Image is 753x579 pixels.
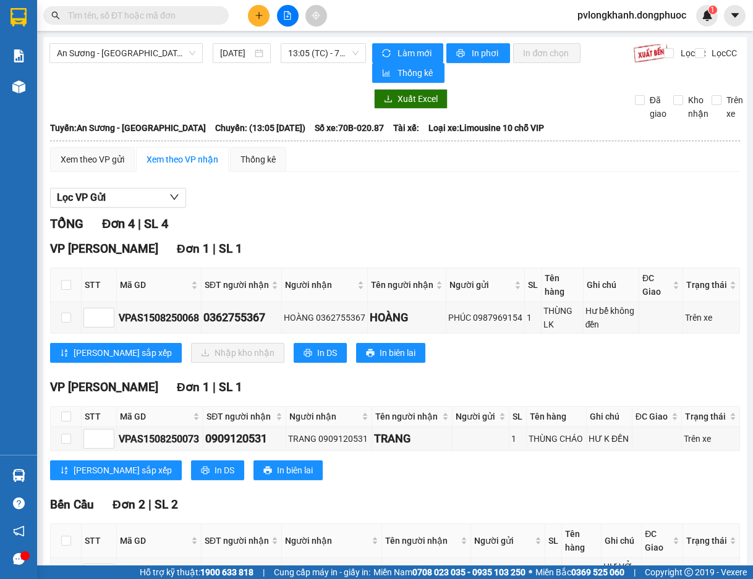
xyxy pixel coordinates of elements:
button: downloadXuất Excel [374,89,448,109]
button: sort-ascending[PERSON_NAME] sắp xếp [50,460,182,480]
span: ⚪️ [529,570,532,575]
span: 13:05 (TC) - 70B-020.87 [288,44,359,62]
span: Tài xế: [393,121,419,135]
span: Làm mới [398,46,433,60]
th: SL [545,524,562,558]
span: Lọc CR [676,46,708,60]
span: Số xe: 70B-020.87 [315,121,384,135]
span: An Sương - Châu Thành [57,44,195,62]
div: Xem theo VP gửi [61,153,124,166]
div: Xem theo VP nhận [147,153,218,166]
div: HƯ K ĐỀN [589,432,630,446]
span: Miền Bắc [535,565,624,579]
th: Ghi chú [584,268,639,302]
span: Tên người nhận [375,410,440,423]
div: TRANG 0909120531 [288,432,370,446]
th: Tên hàng [562,524,602,558]
span: printer [304,349,312,358]
div: Hư bể không đền [585,304,637,331]
span: Đơn 1 [177,380,210,394]
span: Người gửi [474,534,532,547]
img: icon-new-feature [702,10,713,21]
td: TRANG [372,427,453,451]
span: ĐC Giao [642,271,670,298]
strong: 1900 633 818 [200,567,253,577]
span: Mã GD [120,278,189,292]
span: Xuất Excel [398,92,438,106]
div: HOÀNG 0362755367 [284,311,365,324]
th: SL [525,268,542,302]
span: Tên người nhận [371,278,433,292]
button: printerIn DS [294,343,347,363]
span: Bến Cầu [50,497,94,512]
td: VPAS1508250068 [117,302,202,334]
div: 1 [511,432,524,446]
span: Hỗ trợ kỹ thuật: [140,565,253,579]
span: Thống kê [398,66,435,80]
button: printerIn DS [191,460,244,480]
span: caret-down [730,10,741,21]
button: Lọc VP Gửi [50,188,186,208]
span: Đơn 4 [102,216,135,231]
button: plus [248,5,270,27]
span: Người nhận [285,278,355,292]
span: | [263,565,265,579]
button: printerIn phơi [446,43,510,63]
button: syncLàm mới [372,43,443,63]
th: Tên hàng [527,407,587,427]
div: THÙNG CHÁO [529,432,584,446]
span: down [169,192,179,202]
span: download [384,95,393,104]
img: solution-icon [12,49,25,62]
span: plus [255,11,263,20]
div: 1 [527,311,539,324]
span: Cung cấp máy in - giấy in: [274,565,370,579]
th: SL [509,407,527,427]
span: printer [366,349,375,358]
span: SL 1 [219,242,242,256]
input: Tìm tên, số ĐT hoặc mã đơn [68,9,214,22]
span: Lọc VP Gửi [57,190,106,205]
span: In biên lai [277,463,313,477]
span: Người gửi [456,410,496,423]
span: VP [PERSON_NAME] [50,242,158,256]
span: SĐT người nhận [205,278,269,292]
th: STT [82,407,117,427]
span: SL 2 [155,497,178,512]
span: question-circle [13,497,25,509]
span: sort-ascending [60,349,69,358]
th: Tên hàng [542,268,584,302]
span: Mã GD [120,410,190,423]
span: Người gửi [449,278,512,292]
span: In phơi [472,46,500,60]
span: printer [456,49,467,59]
div: VPAS1508250068 [119,310,199,326]
th: Ghi chú [602,524,642,558]
span: | [138,216,141,231]
span: Trạng thái [685,410,727,423]
img: 9k= [633,43,668,63]
span: | [148,497,151,512]
sup: 1 [708,6,717,14]
span: sort-ascending [60,466,69,476]
th: STT [82,268,117,302]
span: bar-chart [382,69,393,78]
div: Trên xe [684,432,738,446]
button: printerIn biên lai [356,343,425,363]
span: Mã GD [120,534,189,547]
span: Đơn 2 [113,497,145,512]
span: SL 4 [144,216,168,231]
span: [PERSON_NAME] sắp xếp [74,463,172,477]
div: Trên xe [685,311,738,324]
span: Người nhận [289,410,359,423]
input: 15/08/2025 [220,46,252,60]
div: 0909120531 [205,430,283,447]
div: HOÀNG [370,309,444,326]
span: Kho nhận [683,93,713,120]
button: printerIn biên lai [253,460,323,480]
img: warehouse-icon [12,469,25,482]
span: SL 1 [219,380,242,394]
span: Trạng thái [686,278,727,292]
button: sort-ascending[PERSON_NAME] sắp xếp [50,343,182,363]
th: STT [82,524,117,558]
